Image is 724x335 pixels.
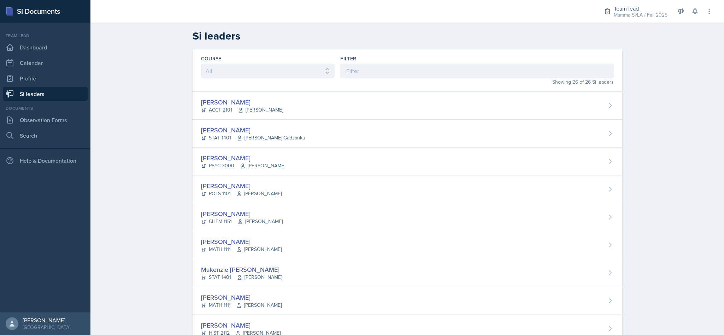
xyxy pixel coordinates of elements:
[23,324,70,331] div: [GEOGRAPHIC_DATA]
[3,87,88,101] a: Si leaders
[3,113,88,127] a: Observation Forms
[340,55,356,62] label: Filter
[201,125,305,135] div: [PERSON_NAME]
[201,209,283,219] div: [PERSON_NAME]
[236,190,282,197] span: [PERSON_NAME]
[201,153,285,163] div: [PERSON_NAME]
[3,40,88,54] a: Dashboard
[3,105,88,112] div: Documents
[201,106,283,114] div: ACCT 2101
[193,259,622,287] a: Makenzie [PERSON_NAME] STAT 1401[PERSON_NAME]
[193,148,622,175] a: [PERSON_NAME] PSYC 3000[PERSON_NAME]
[3,71,88,85] a: Profile
[201,321,281,330] div: [PERSON_NAME]
[201,97,283,107] div: [PERSON_NAME]
[193,175,622,203] a: [PERSON_NAME] POLS 1101[PERSON_NAME]
[193,231,622,259] a: [PERSON_NAME] MATH 1111[PERSON_NAME]
[236,301,282,309] span: [PERSON_NAME]
[340,78,613,86] div: Showing 26 of 26 Si leaders
[614,11,667,19] div: Mamma SI/LA / Fall 2025
[237,218,283,225] span: [PERSON_NAME]
[3,32,88,39] div: Team lead
[193,92,622,120] a: [PERSON_NAME] ACCT 2101[PERSON_NAME]
[3,56,88,70] a: Calendar
[193,203,622,231] a: [PERSON_NAME] CHEM 1151[PERSON_NAME]
[201,293,282,302] div: [PERSON_NAME]
[201,190,282,197] div: POLS 1101
[193,30,622,42] h2: Si leaders
[240,162,285,169] span: [PERSON_NAME]
[237,274,282,281] span: [PERSON_NAME]
[201,265,282,274] div: Makenzie [PERSON_NAME]
[193,287,622,315] a: [PERSON_NAME] MATH 1111[PERSON_NAME]
[3,128,88,143] a: Search
[201,237,282,246] div: [PERSON_NAME]
[614,4,667,13] div: Team lead
[201,181,282,191] div: [PERSON_NAME]
[201,162,285,169] div: PSYC 3000
[23,317,70,324] div: [PERSON_NAME]
[201,134,305,142] div: STAT 1401
[3,154,88,168] div: Help & Documentation
[201,301,282,309] div: MATH 1111
[236,246,282,253] span: [PERSON_NAME]
[238,106,283,114] span: [PERSON_NAME]
[201,274,282,281] div: STAT 1401
[340,64,613,78] input: Filter
[201,55,222,62] label: Course
[237,134,305,142] span: [PERSON_NAME] Gadzanku
[201,218,283,225] div: CHEM 1151
[193,120,622,148] a: [PERSON_NAME] STAT 1401[PERSON_NAME] Gadzanku
[201,246,282,253] div: MATH 1111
